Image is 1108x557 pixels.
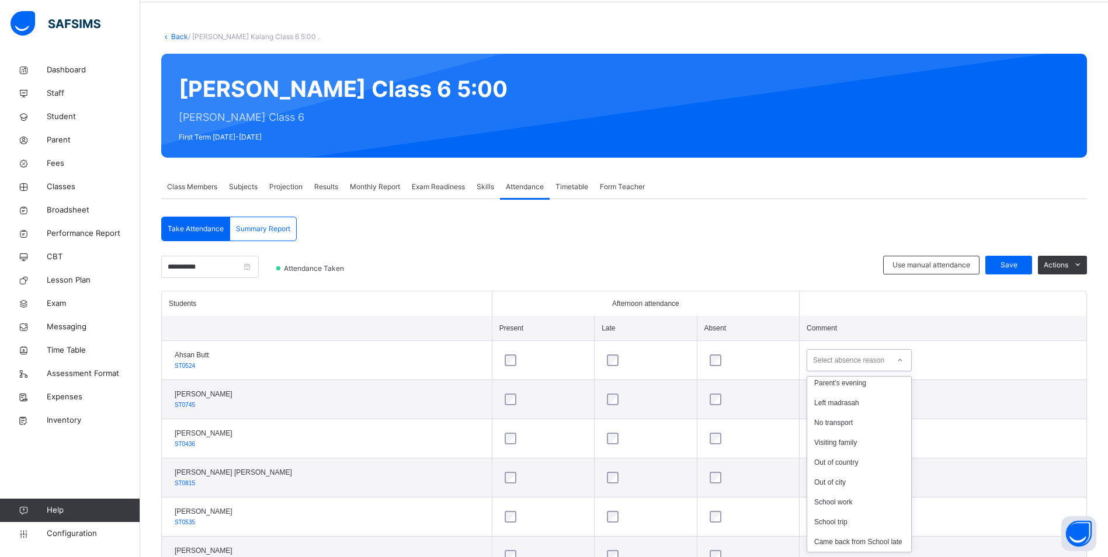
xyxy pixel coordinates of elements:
[47,228,140,239] span: Performance Report
[350,182,400,192] span: Monthly Report
[47,344,140,356] span: Time Table
[47,274,140,286] span: Lesson Plan
[175,389,232,399] span: [PERSON_NAME]
[175,545,232,556] span: [PERSON_NAME]
[800,316,1086,341] th: Comment
[168,224,224,234] span: Take Attendance
[697,316,799,341] th: Absent
[47,415,140,426] span: Inventory
[175,506,232,517] span: [PERSON_NAME]
[1061,516,1096,551] button: Open asap
[175,467,292,478] span: [PERSON_NAME] [PERSON_NAME]
[47,504,140,516] span: Help
[412,182,465,192] span: Exam Readiness
[11,11,100,36] img: safsims
[47,64,140,76] span: Dashboard
[807,512,911,532] div: School trip
[175,441,195,447] span: ST0436
[47,391,140,403] span: Expenses
[506,182,544,192] span: Attendance
[175,519,195,525] span: ST0535
[807,393,911,413] div: Left madrasah
[47,298,140,309] span: Exam
[47,368,140,380] span: Assessment Format
[175,480,195,486] span: ST0815
[47,204,140,216] span: Broadsheet
[171,32,188,41] a: Back
[600,182,645,192] span: Form Teacher
[162,291,492,316] th: Students
[807,492,911,512] div: School work
[47,251,140,263] span: CBT
[175,428,232,438] span: [PERSON_NAME]
[175,350,209,360] span: Ahsan Butt
[236,224,290,234] span: Summary Report
[167,182,217,192] span: Class Members
[612,298,679,309] span: Afternoon attendance
[807,532,911,552] div: Came back from School late
[555,182,588,192] span: Timetable
[269,182,303,192] span: Projection
[595,316,697,341] th: Late
[47,528,140,539] span: Configuration
[47,88,140,99] span: Staff
[492,316,594,341] th: Present
[1044,260,1068,270] span: Actions
[283,263,348,274] span: Attendance Taken
[188,32,319,41] span: / [PERSON_NAME] Kalang Class 6 5:00 .
[807,373,911,393] div: Parent's evening
[807,472,911,492] div: Out of city
[807,413,911,433] div: No transport
[807,452,911,472] div: Out of country
[807,433,911,452] div: Visiting family
[175,402,195,408] span: ST0745
[477,182,494,192] span: Skills
[314,182,338,192] span: Results
[47,158,140,169] span: Fees
[229,182,258,192] span: Subjects
[994,260,1023,270] span: Save
[175,363,195,369] span: ST0524
[47,134,140,146] span: Parent
[47,111,140,123] span: Student
[813,349,884,371] div: Select absence reason
[892,260,970,270] span: Use manual attendance
[47,321,140,333] span: Messaging
[47,181,140,193] span: Classes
